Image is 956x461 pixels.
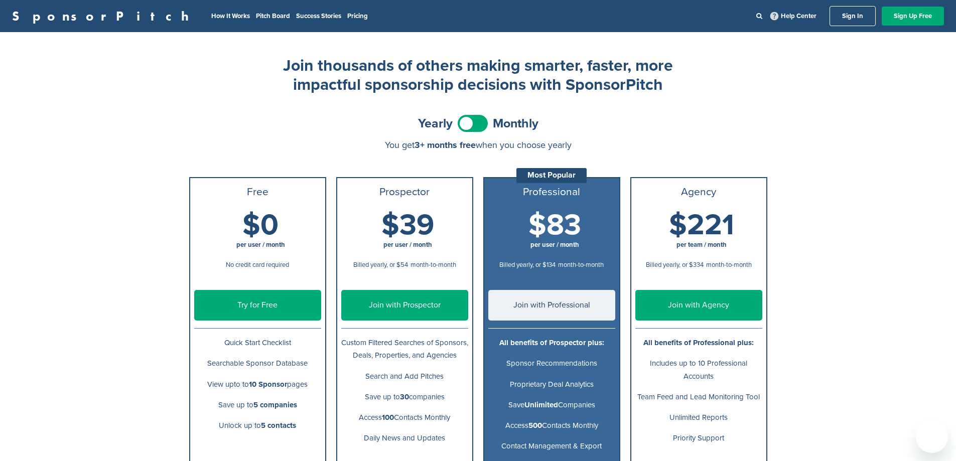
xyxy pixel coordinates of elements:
[415,139,476,150] span: 3+ months free
[411,261,456,269] span: month-to-month
[488,378,615,391] p: Proprietary Deal Analytics
[194,419,321,432] p: Unlock up to
[488,440,615,452] p: Contact Management & Export
[211,12,250,20] a: How It Works
[194,337,321,349] p: Quick Start Checklist
[341,370,468,383] p: Search and Add Pitches
[347,12,368,20] a: Pricing
[194,357,321,370] p: Searchable Sponsor Database
[296,12,341,20] a: Success Stories
[524,400,558,409] b: Unlimited
[256,12,290,20] a: Pitch Board
[194,290,321,321] a: Try for Free
[278,56,679,95] h2: Join thousands of others making smarter, faster, more impactful sponsorship decisions with Sponso...
[499,338,604,347] b: All benefits of Prospector plus:
[706,261,752,269] span: month-to-month
[516,168,587,183] div: Most Popular
[635,432,762,444] p: Priority Support
[882,7,944,26] a: Sign Up Free
[341,391,468,403] p: Save up to companies
[830,6,876,26] a: Sign In
[194,399,321,411] p: Save up to
[768,10,818,22] a: Help Center
[676,241,727,249] span: per team / month
[249,380,287,389] b: 10 Sponsor
[194,186,321,198] h3: Free
[341,411,468,424] p: Access Contacts Monthly
[353,261,408,269] span: Billed yearly, or $54
[635,411,762,424] p: Unlimited Reports
[226,261,289,269] span: No credit card required
[341,337,468,362] p: Custom Filtered Searches of Sponsors, Deals, Properties, and Agencies
[381,208,434,243] span: $39
[341,186,468,198] h3: Prospector
[643,338,754,347] b: All benefits of Professional plus:
[493,117,538,130] span: Monthly
[488,290,615,321] a: Join with Professional
[528,208,581,243] span: $83
[646,261,704,269] span: Billed yearly, or $334
[261,421,296,430] b: 5 contacts
[669,208,734,243] span: $221
[488,186,615,198] h3: Professional
[635,290,762,321] a: Join with Agency
[635,391,762,403] p: Team Feed and Lead Monitoring Tool
[418,117,453,130] span: Yearly
[558,261,604,269] span: month-to-month
[488,399,615,411] p: Save Companies
[528,421,542,430] b: 500
[499,261,556,269] span: Billed yearly, or $134
[189,140,767,150] div: You get when you choose yearly
[488,357,615,370] p: Sponsor Recommendations
[382,413,394,422] b: 100
[530,241,579,249] span: per user / month
[635,357,762,382] p: Includes up to 10 Professional Accounts
[488,419,615,432] p: Access Contacts Monthly
[341,432,468,444] p: Daily News and Updates
[400,392,409,401] b: 30
[236,241,285,249] span: per user / month
[242,208,279,243] span: $0
[194,378,321,391] p: View upto to pages
[383,241,432,249] span: per user / month
[253,400,297,409] b: 5 companies
[12,10,195,23] a: SponsorPitch
[635,186,762,198] h3: Agency
[916,421,948,453] iframe: Button to launch messaging window
[341,290,468,321] a: Join with Prospector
